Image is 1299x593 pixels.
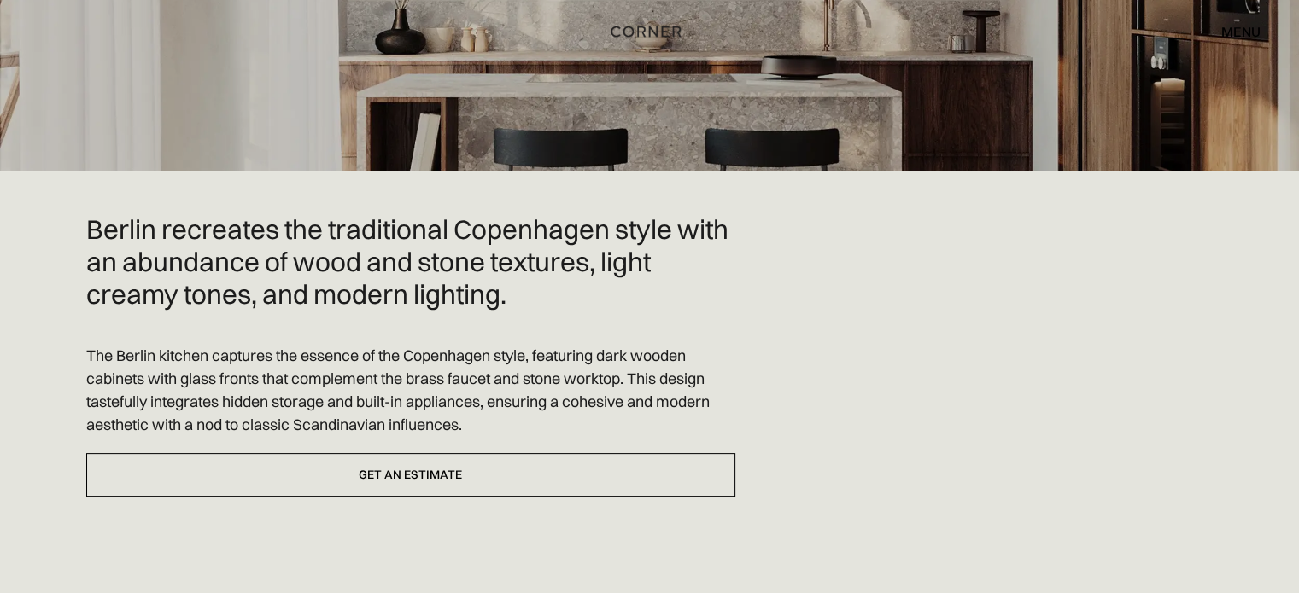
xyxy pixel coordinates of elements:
[1221,25,1261,38] div: menu
[86,213,735,310] h2: Berlin recreates the traditional Copenhagen style with an abundance of wood and stone textures, l...
[1204,17,1261,46] div: menu
[605,20,693,43] a: home
[86,453,735,497] a: Get an estimate
[86,344,735,436] p: The Berlin kitchen captures the essence of the Copenhagen style, featuring dark wooden cabinets w...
